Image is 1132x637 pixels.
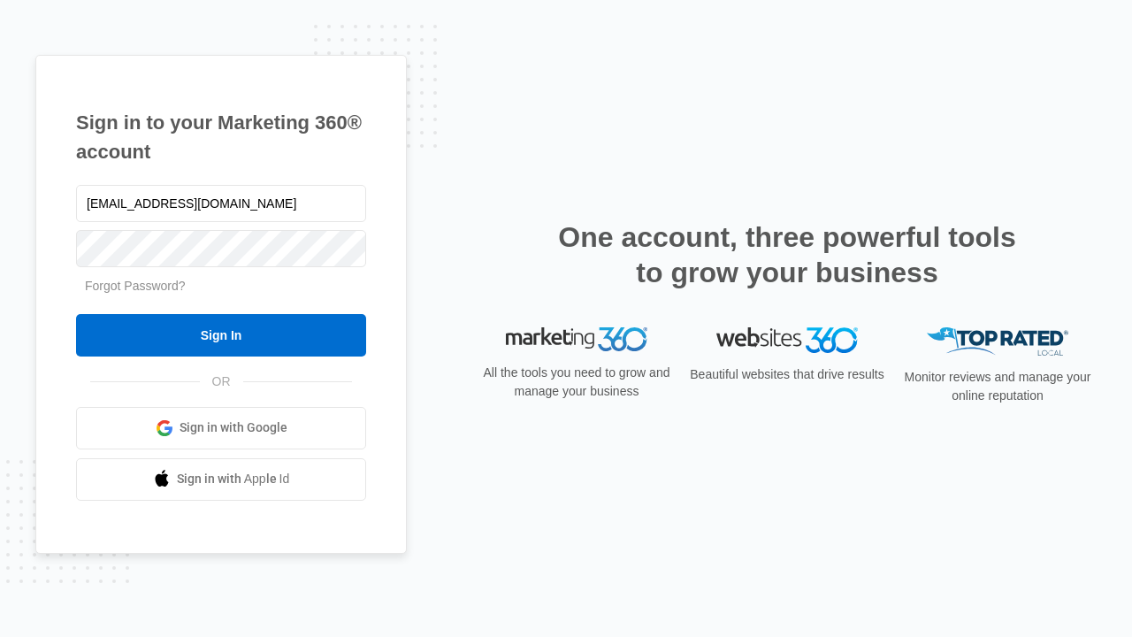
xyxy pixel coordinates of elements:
[76,185,366,222] input: Email
[716,327,858,353] img: Websites 360
[553,219,1021,290] h2: One account, three powerful tools to grow your business
[76,458,366,501] a: Sign in with Apple Id
[927,327,1068,357] img: Top Rated Local
[76,407,366,449] a: Sign in with Google
[506,327,647,352] img: Marketing 360
[177,470,290,488] span: Sign in with Apple Id
[180,418,287,437] span: Sign in with Google
[76,108,366,166] h1: Sign in to your Marketing 360® account
[200,372,243,391] span: OR
[85,279,186,293] a: Forgot Password?
[899,368,1097,405] p: Monitor reviews and manage your online reputation
[478,364,676,401] p: All the tools you need to grow and manage your business
[76,314,366,357] input: Sign In
[688,365,886,384] p: Beautiful websites that drive results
